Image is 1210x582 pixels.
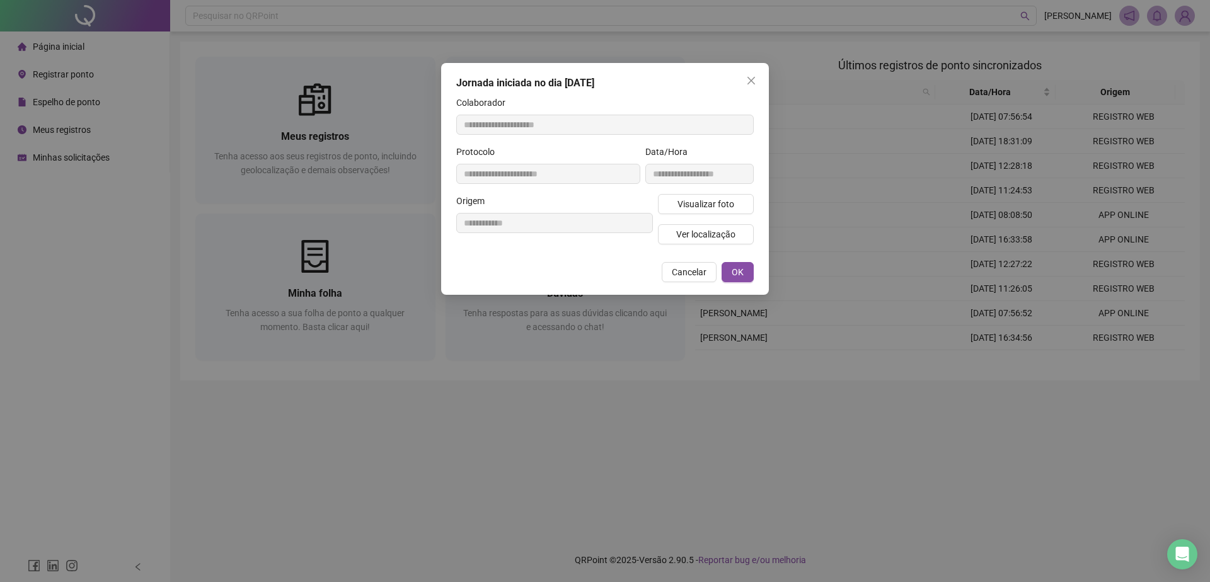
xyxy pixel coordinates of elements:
label: Protocolo [456,145,503,159]
button: Cancelar [662,262,717,282]
label: Origem [456,194,493,208]
div: Jornada iniciada no dia [DATE] [456,76,754,91]
span: Visualizar foto [677,197,734,211]
button: Ver localização [658,224,754,244]
span: close [746,76,756,86]
div: Open Intercom Messenger [1167,539,1197,569]
label: Colaborador [456,96,514,110]
button: Close [741,71,761,91]
label: Data/Hora [645,145,696,159]
span: OK [732,265,744,279]
button: Visualizar foto [658,194,754,214]
span: Ver localização [676,227,735,241]
span: Cancelar [672,265,706,279]
button: OK [722,262,754,282]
